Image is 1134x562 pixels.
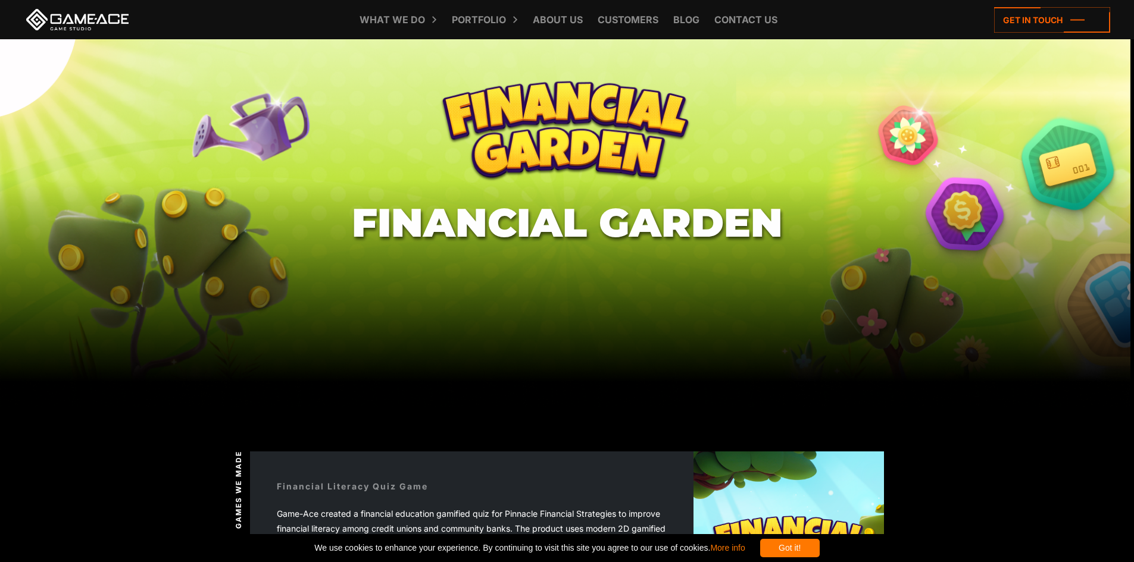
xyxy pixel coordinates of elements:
[710,543,745,552] a: More info
[994,7,1110,33] a: Get in touch
[352,201,783,244] h1: Financial Garden
[760,539,820,557] div: Got it!
[314,539,745,557] span: We use cookies to enhance your experience. By continuing to visit this site you agree to our use ...
[233,450,244,528] span: Games we made
[277,480,428,492] div: Financial Literacy Quiz Game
